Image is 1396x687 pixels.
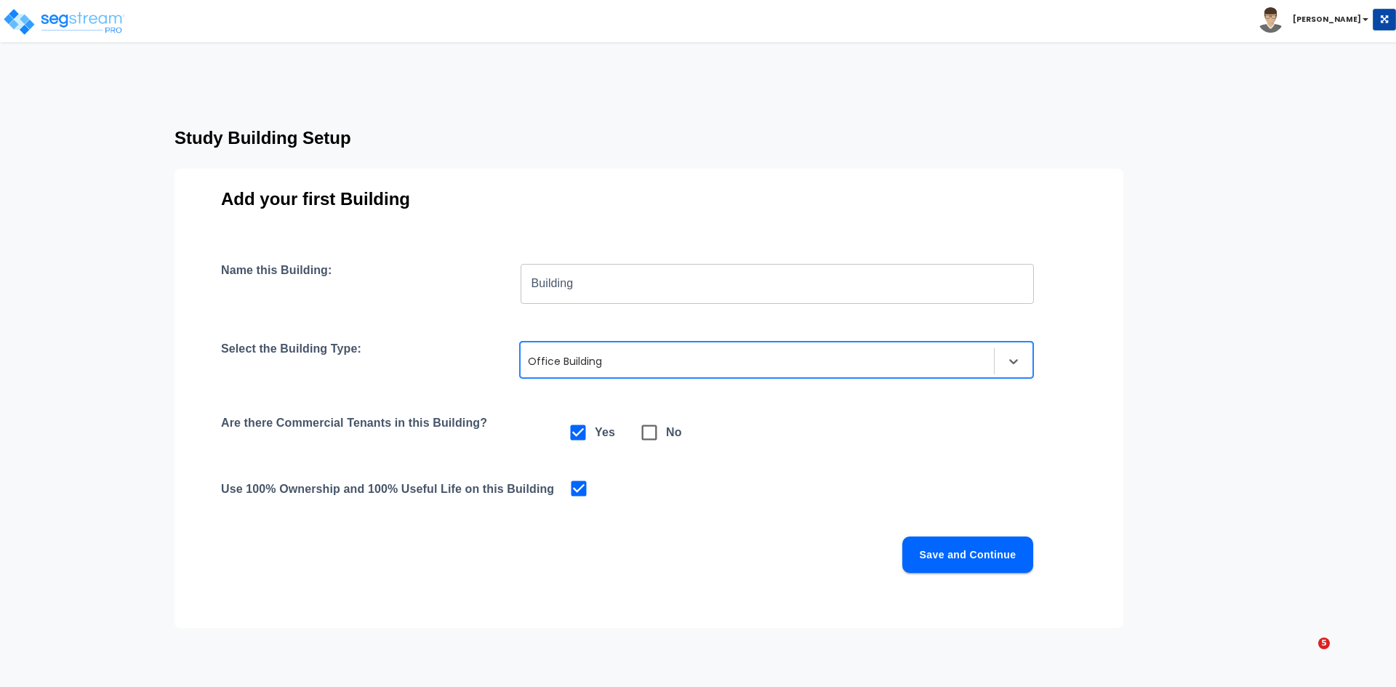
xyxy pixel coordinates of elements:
img: logo_pro_r.png [2,7,126,36]
h4: Name this Building: [221,263,332,304]
input: Building Name [521,263,1034,304]
button: Save and Continue [902,537,1033,573]
iframe: Intercom live chat [1288,638,1323,672]
h3: Study Building Setup [174,128,1227,148]
h4: Use 100% Ownership and 100% Useful Life on this Building [221,478,554,499]
h4: Select the Building Type: [221,342,361,378]
h3: Add your first Building [221,189,1077,209]
img: avatar.png [1258,7,1283,33]
b: [PERSON_NAME] [1293,14,1361,25]
span: 5 [1318,638,1330,649]
h6: Yes [595,422,615,443]
h4: Are there Commercial Tenants in this Building? [221,416,506,449]
h6: No [666,422,682,443]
